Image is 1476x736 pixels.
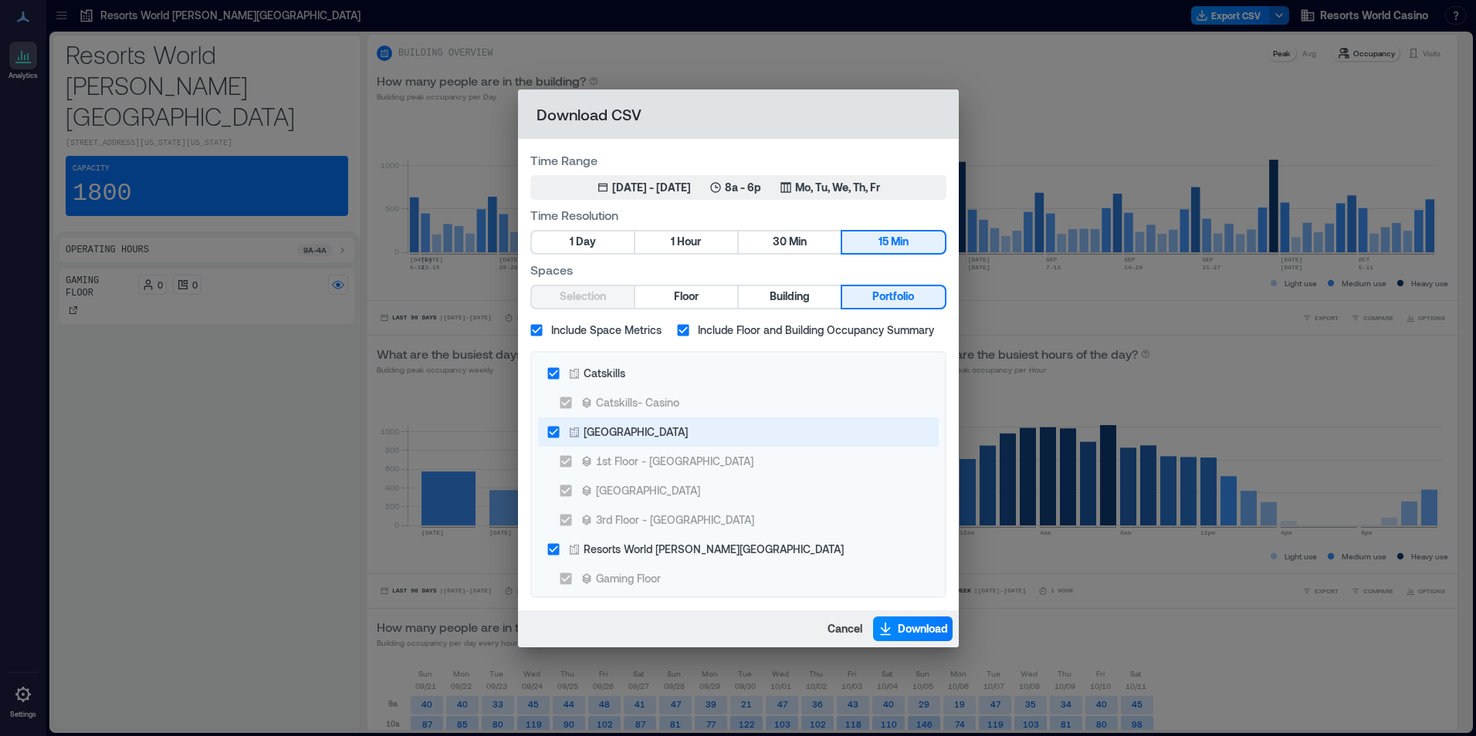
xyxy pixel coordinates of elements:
[842,286,944,308] button: Portfolio
[596,570,661,586] div: Gaming Floor
[674,287,699,306] span: Floor
[596,453,753,469] div: 1st Floor - [GEOGRAPHIC_DATA]
[576,232,596,252] span: Day
[584,424,688,440] div: [GEOGRAPHIC_DATA]
[789,232,807,252] span: Min
[635,231,737,253] button: 1 Hour
[551,322,662,338] span: Include Space Metrics
[596,394,679,410] div: Catskills- Casino
[725,180,761,195] p: 8a - 6p
[823,616,867,641] button: Cancel
[677,232,701,252] span: Hour
[584,541,844,557] div: Resorts World [PERSON_NAME][GEOGRAPHIC_DATA]
[532,231,634,253] button: 1 Day
[891,232,909,252] span: Min
[842,231,944,253] button: 15 Min
[596,511,754,528] div: 3rd Floor - [GEOGRAPHIC_DATA]
[570,232,574,252] span: 1
[828,621,862,636] span: Cancel
[671,232,675,252] span: 1
[596,482,700,498] div: [GEOGRAPHIC_DATA]
[635,286,737,308] button: Floor
[872,287,914,306] span: Portfolio
[795,180,880,195] p: Mo, Tu, We, Th, Fr
[530,175,946,200] button: [DATE] - [DATE]8a - 6pMo, Tu, We, Th, Fr
[878,232,889,252] span: 15
[698,322,934,338] span: Include Floor and Building Occupancy Summary
[773,232,787,252] span: 30
[530,151,946,169] label: Time Range
[584,365,625,381] div: Catskills
[770,287,810,306] span: Building
[530,206,946,224] label: Time Resolution
[898,621,948,636] span: Download
[530,261,946,279] label: Spaces
[739,286,841,308] button: Building
[612,180,691,195] div: [DATE] - [DATE]
[739,231,841,253] button: 30 Min
[518,89,959,139] h2: Download CSV
[873,616,953,641] button: Download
